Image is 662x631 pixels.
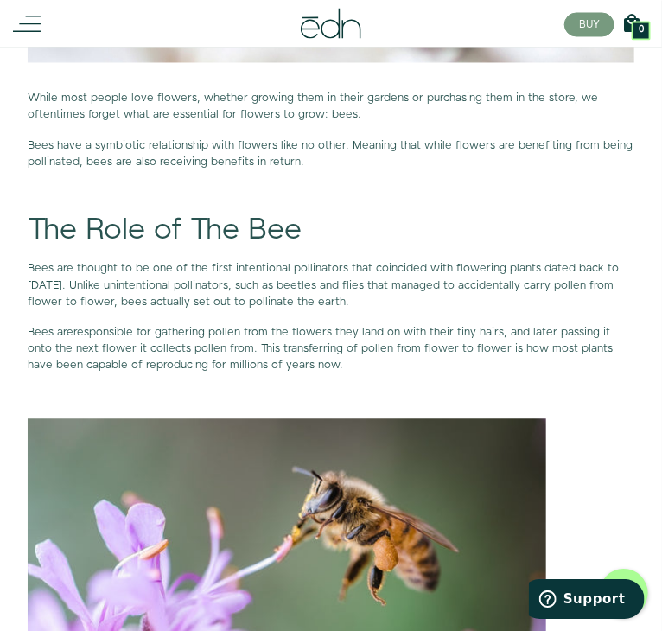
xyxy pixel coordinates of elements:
button: BUY [564,13,614,37]
p: While most people love flowers, whether growing them in their gardens or purchasing them in the s... [28,90,634,123]
iframe: Opens a widget where you can find more information [529,579,645,622]
span: Bees are [28,324,73,340]
span: Bees are thought to be one of the first intentional pollinators that coincided with flowering pla... [28,260,619,309]
h1: The Role of The Bee [28,214,634,246]
span: 0 [639,26,644,35]
p: Bees have a symbiotic relationship with flowers like no other. Meaning that while flowers are ben... [28,137,634,170]
p: responsible for gathering pollen from the flowers they land on with their tiny hairs, and later p... [28,324,634,374]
